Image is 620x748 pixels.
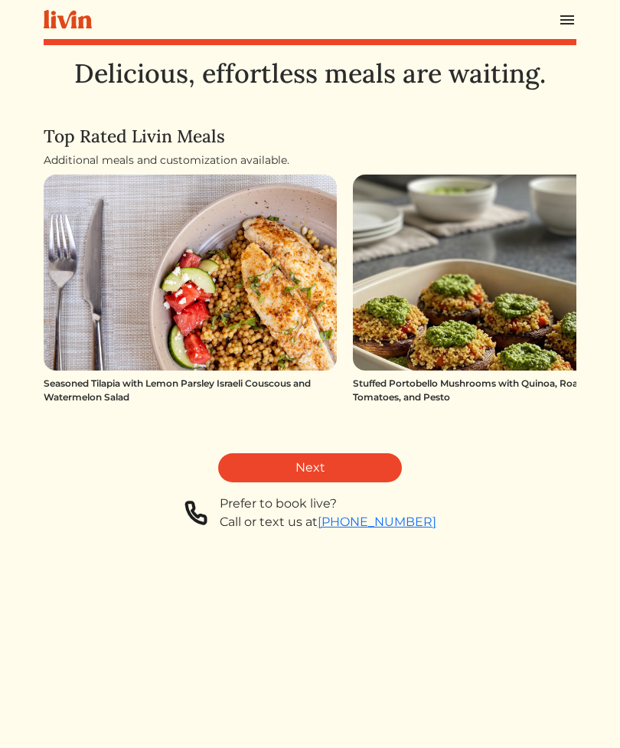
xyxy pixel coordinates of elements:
[44,126,576,146] h4: Top Rated Livin Meals
[44,377,337,404] div: Seasoned Tilapia with Lemon Parsley Israeli Couscous and Watermelon Salad
[220,513,436,531] div: Call or text us at
[44,57,576,89] h1: Delicious, effortless meals are waiting.
[44,175,337,370] img: Seasoned Tilapia with Lemon Parsley Israeli Couscous and Watermelon Salad
[318,514,436,529] a: [PHONE_NUMBER]
[218,453,402,482] a: Next
[44,10,92,29] img: livin-logo-a0d97d1a881af30f6274990eb6222085a2533c92bbd1e4f22c21b4f0d0e3210c.svg
[220,495,436,513] div: Prefer to book live?
[44,152,576,168] div: Additional meals and customization available.
[558,11,576,29] img: menu_hamburger-cb6d353cf0ecd9f46ceae1c99ecbeb4a00e71ca567a856bd81f57e9d8c17bb26.svg
[184,495,207,531] img: phone-a8f1853615f4955a6c6381654e1c0f7430ed919b147d78756318837811cda3a7.svg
